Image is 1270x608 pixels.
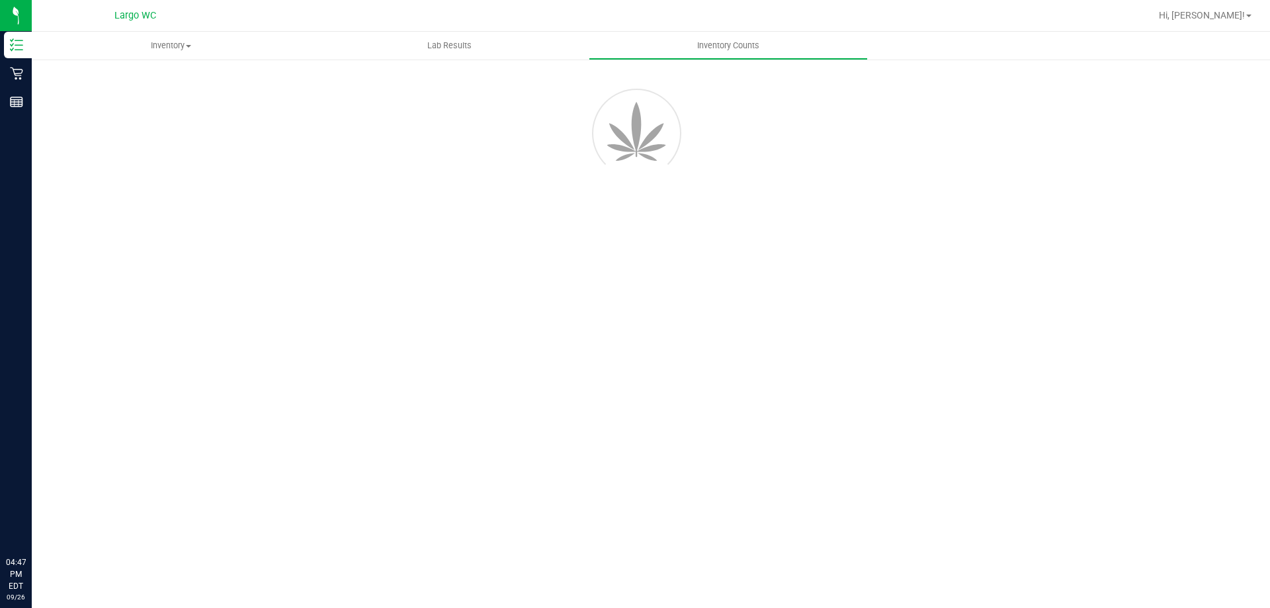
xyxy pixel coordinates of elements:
[10,67,23,80] inline-svg: Retail
[679,40,777,52] span: Inventory Counts
[32,32,310,60] a: Inventory
[1159,10,1245,21] span: Hi, [PERSON_NAME]!
[589,32,867,60] a: Inventory Counts
[409,40,489,52] span: Lab Results
[6,592,26,602] p: 09/26
[10,38,23,52] inline-svg: Inventory
[114,10,156,21] span: Largo WC
[32,40,310,52] span: Inventory
[310,32,589,60] a: Lab Results
[6,556,26,592] p: 04:47 PM EDT
[10,95,23,109] inline-svg: Reports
